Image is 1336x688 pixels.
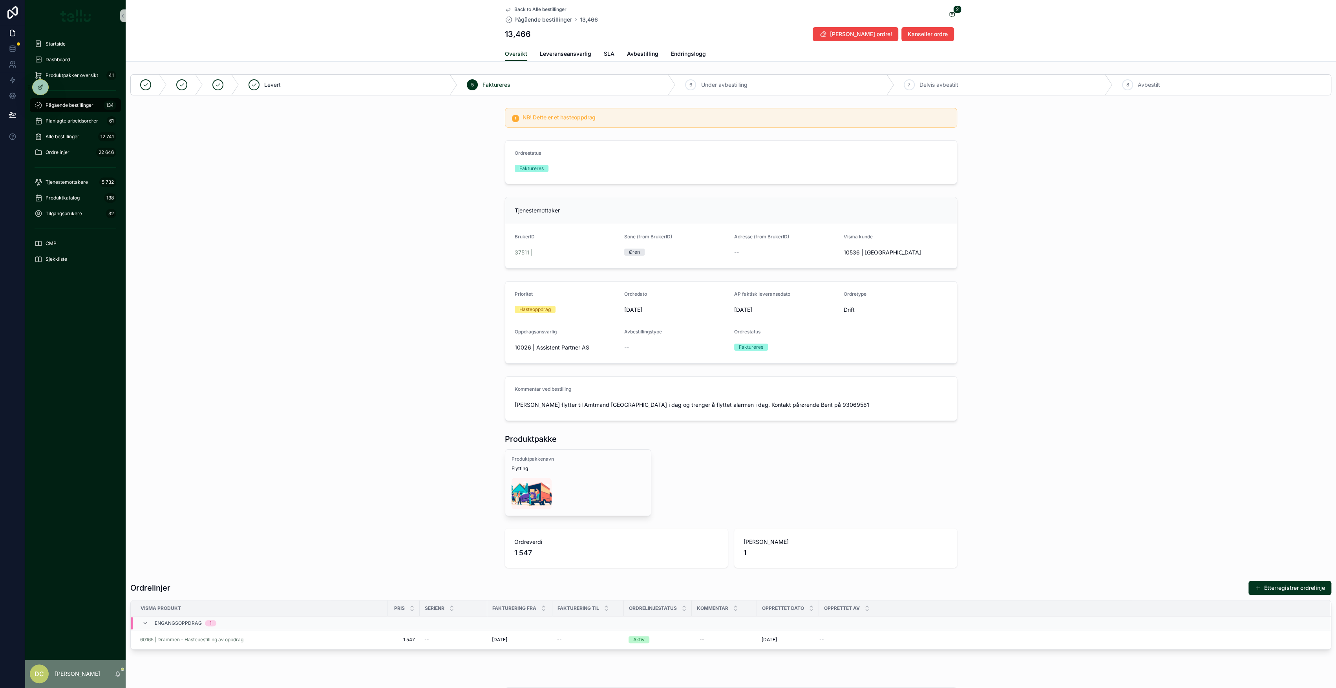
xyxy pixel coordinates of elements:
span: SLA [604,50,614,58]
span: Ordrestatus [515,150,541,156]
div: 41 [106,71,116,80]
a: Produktpakker oversikt41 [30,68,121,82]
a: CMP [30,236,121,251]
a: [DATE] [762,637,814,643]
a: 60165 | Drammen - Hastebestilling av oppdrag [140,637,243,643]
span: 10026 | Assistent Partner AS [515,344,589,351]
span: Avbestillingstype [624,329,662,335]
div: 134 [104,101,116,110]
h1: 13,466 [505,29,531,40]
span: Delvis avbestilt [919,81,958,89]
span: Pågående bestillinger [46,102,93,108]
span: BrukerID [515,234,535,240]
span: Tjenestemottakere [46,179,88,185]
span: 2 [953,5,961,13]
div: -- [700,637,704,643]
a: Back to Alle bestillinger [505,6,567,13]
span: Kommentar [697,605,728,611]
span: [DATE] [762,637,777,643]
h1: Produktpakke [505,434,557,445]
a: Endringslogg [671,47,706,62]
div: 138 [104,193,116,203]
span: Kanseller ordre [908,30,948,38]
a: Pågående bestillinger [505,16,572,24]
span: 37511 | [515,249,533,256]
a: Planlagte arbeidsordrer61 [30,114,121,128]
button: [PERSON_NAME] ordre! [813,27,898,41]
span: 5 [471,82,474,88]
span: -- [424,637,429,643]
div: 22 646 [96,148,116,157]
span: -- [624,344,629,351]
div: 1 [210,620,212,626]
div: Faktureres [739,344,763,351]
span: [DATE] [734,306,838,314]
div: scrollable content [25,31,126,276]
a: Alle bestillinger12 741 [30,130,121,144]
button: Etterregistrer ordrelinje [1248,581,1331,595]
span: Fakturering til [557,605,599,611]
span: Ordredato [624,291,647,297]
span: Produktkatalog [46,195,80,201]
a: Sjekkliste [30,252,121,266]
a: Dashboard [30,53,121,67]
div: Hasteoppdrag [519,306,551,313]
a: -- [424,637,482,643]
a: Avbestilling [627,47,658,62]
span: Opprettet av [824,605,860,611]
div: 5 732 [99,177,116,187]
span: 10536 | [GEOGRAPHIC_DATA] [844,249,921,256]
span: Oppdragsansvarlig [515,329,557,335]
span: Sone (from BrukerID) [624,234,672,240]
a: Startside [30,37,121,51]
span: -- [819,637,824,643]
span: Prioritet [515,291,533,297]
span: Startside [46,41,66,47]
span: [DATE] [624,306,728,314]
span: Avbestilling [627,50,658,58]
a: -- [557,637,619,643]
a: Oversikt [505,47,527,62]
span: 1 547 [514,547,718,558]
button: 2 [947,10,957,20]
span: [PERSON_NAME] ordre! [830,30,892,38]
a: Leveranseansvarlig [540,47,591,62]
a: Pågående bestillinger134 [30,98,121,112]
a: 1 547 [392,637,415,643]
a: -- [819,637,1321,643]
img: images-(2).jpg [512,478,552,509]
h1: Ordrelinjer [130,582,170,593]
img: App logo [60,9,91,22]
a: Produktkatalog138 [30,191,121,205]
div: Øren [629,249,640,256]
span: Serienr [425,605,444,611]
span: Flytting [512,465,645,472]
span: Pågående bestillinger [514,16,572,24]
a: ProduktpakkenavnFlyttingimages-(2).jpg [505,449,651,516]
span: Adresse (from BrukerID) [734,234,789,240]
span: Produktpakker oversikt [46,72,98,79]
span: Endringslogg [671,50,706,58]
p: [PERSON_NAME] [55,670,100,678]
a: 13,466 [580,16,598,24]
span: Ordretype [844,291,866,297]
div: Aktiv [633,636,645,643]
span: [PERSON_NAME] [744,538,948,546]
span: -- [557,637,562,643]
span: Pris [394,605,405,611]
span: Engangsoppdrag [155,620,202,626]
a: [DATE] [492,637,548,643]
span: Leveranseansvarlig [540,50,591,58]
span: Fakturering fra [492,605,536,611]
div: 12 741 [98,132,116,141]
div: 32 [106,209,116,218]
span: 6 [689,82,692,88]
span: [DATE] [492,637,507,643]
a: Tjenestemottakere5 732 [30,175,121,189]
span: Levert [264,81,281,89]
span: 7 [908,82,910,88]
a: Tilgangsbrukere32 [30,207,121,221]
